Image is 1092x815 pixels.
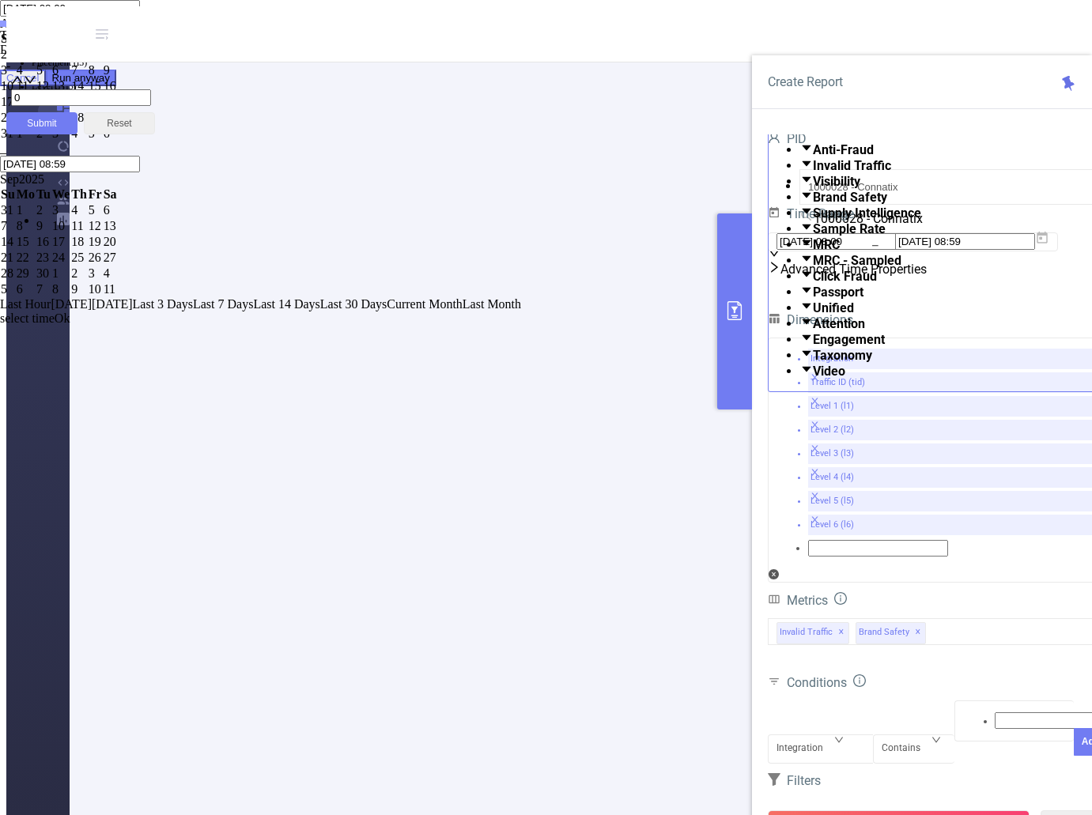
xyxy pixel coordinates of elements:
[103,266,118,281] td: October 4, 2025
[51,202,70,218] td: September 3, 2025
[104,187,117,201] span: Sa
[51,218,70,234] td: September 10, 2025
[1,203,15,217] div: 31
[88,234,103,250] td: September 19, 2025
[71,219,87,233] div: 11
[104,235,117,249] div: 20
[89,251,102,265] div: 26
[52,187,70,201] span: We
[16,266,36,281] td: September 29, 2025
[103,250,118,266] td: September 27, 2025
[51,250,70,266] td: September 24, 2025
[88,218,103,234] td: September 12, 2025
[36,202,51,218] td: September 2, 2025
[27,118,56,129] span: Submit
[70,234,88,250] td: September 18, 2025
[103,234,118,250] td: September 20, 2025
[36,203,51,217] div: 2
[36,251,51,265] div: 23
[71,266,87,281] div: 2
[103,218,118,234] td: September 13, 2025
[36,235,51,249] div: 16
[71,235,87,249] div: 18
[103,187,118,202] th: Sat
[52,266,70,281] div: 1
[16,234,36,250] td: September 15, 2025
[104,282,117,296] div: 11
[36,281,51,297] td: October 7, 2025
[463,297,521,311] span: Last Month
[193,297,253,311] span: Last 7 Days
[16,281,36,297] td: October 6, 2025
[24,75,36,89] i: icon: down
[88,250,103,266] td: September 26, 2025
[17,235,35,249] div: 15
[11,75,24,89] span: Increase Value
[104,203,117,217] div: 6
[1,282,15,296] div: 5
[92,297,133,311] span: [DATE]
[103,281,118,297] td: October 11, 2025
[17,266,35,281] div: 29
[36,282,51,296] div: 7
[52,203,70,217] div: 3
[84,112,155,134] button: Reset
[17,282,35,296] div: 6
[70,202,88,218] td: September 4, 2025
[16,250,36,266] td: September 22, 2025
[52,219,70,233] div: 10
[24,75,36,89] span: Decrease Value
[70,281,88,297] td: October 9, 2025
[17,251,35,265] div: 22
[16,202,36,218] td: September 1, 2025
[88,281,103,297] td: October 10, 2025
[71,187,87,201] span: Th
[89,282,102,296] div: 10
[89,187,102,201] span: Fr
[52,235,70,249] div: 17
[104,251,117,265] div: 27
[1,251,15,265] div: 21
[36,219,51,233] div: 9
[1,235,15,249] div: 14
[88,202,103,218] td: September 5, 2025
[89,203,102,217] div: 5
[107,118,131,129] span: Reset
[36,266,51,281] td: September 30, 2025
[36,250,51,266] td: September 23, 2025
[387,297,463,311] span: Current Month
[70,266,88,281] td: October 2, 2025
[51,234,70,250] td: September 17, 2025
[1,187,15,201] span: Su
[55,311,70,325] a: Ok
[19,172,44,186] a: 2025
[70,250,88,266] td: September 25, 2025
[253,297,319,311] span: Last 14 Days
[88,266,103,281] td: October 3, 2025
[70,187,88,202] th: Thu
[36,187,51,202] th: Tue
[89,266,102,281] div: 3
[36,187,51,201] span: Tu
[51,187,70,202] th: Wed
[89,235,102,249] div: 19
[17,187,35,201] span: Mo
[89,219,102,233] div: 12
[70,218,88,234] td: September 11, 2025
[36,234,51,250] td: September 16, 2025
[1,266,15,281] div: 28
[320,297,387,311] span: Last 30 Days
[51,266,70,281] td: October 1, 2025
[88,187,103,202] th: Fri
[11,75,24,89] i: icon: up
[36,266,51,281] div: 30
[16,187,36,202] th: Mon
[71,203,87,217] div: 4
[71,251,87,265] div: 25
[52,251,70,265] div: 24
[51,297,92,311] span: [DATE]
[71,282,87,296] div: 9
[104,266,117,281] div: 4
[6,112,77,134] button: Submit
[1,219,15,233] div: 7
